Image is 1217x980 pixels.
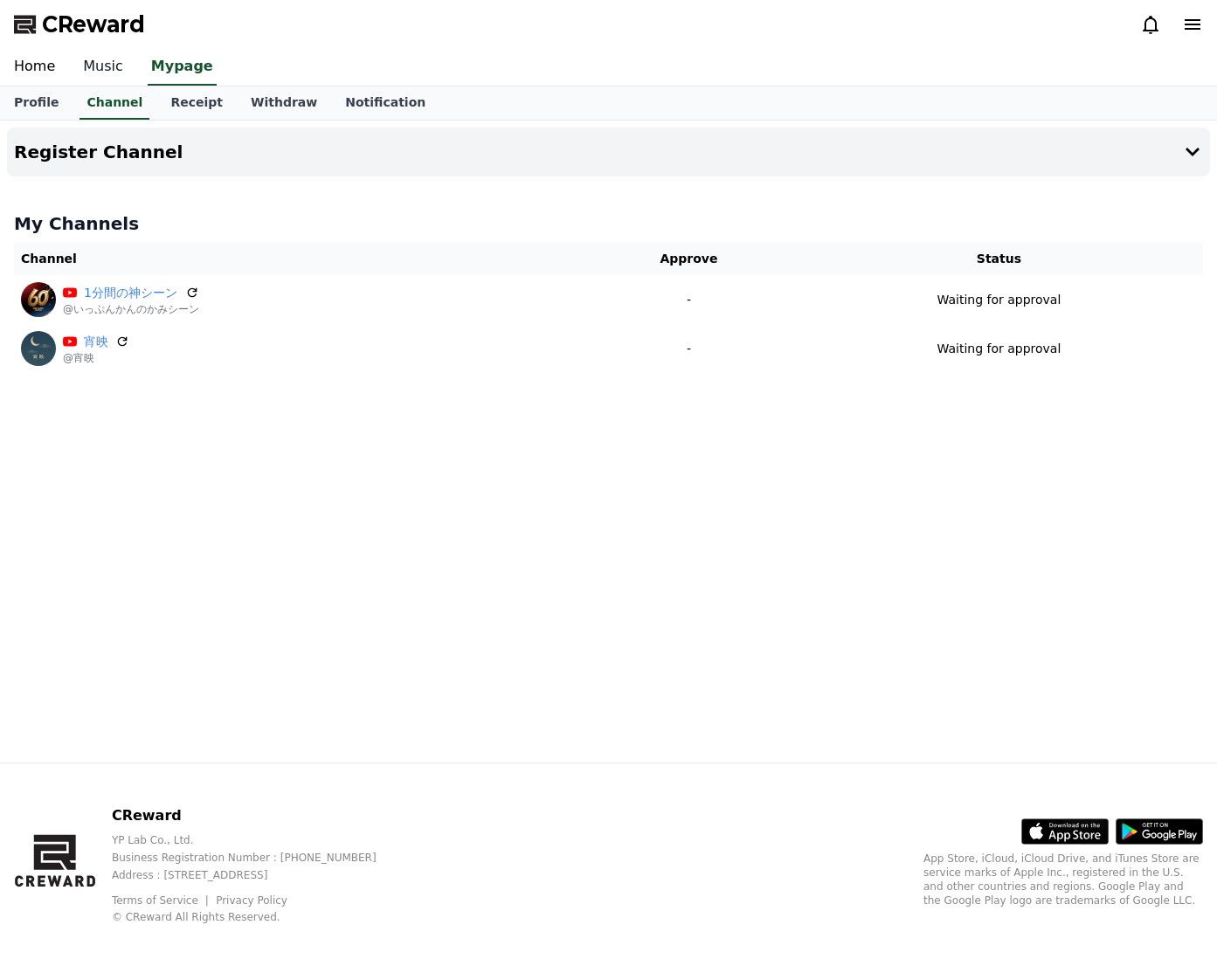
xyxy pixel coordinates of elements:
[112,851,405,865] p: Business Registration Number : [PHONE_NUMBER]
[937,340,1061,358] p: Waiting for approval
[7,128,1210,176] button: Register Channel
[112,868,405,882] p: Address : [STREET_ADDRESS]
[84,333,108,351] a: 宵映
[14,243,583,275] th: Channel
[331,86,439,120] a: Notification
[14,10,145,38] a: CReward
[84,284,178,302] a: 1分間の神シーン
[14,211,1203,236] h4: My Channels
[923,852,1203,908] p: App Store, iCloud, iCloud Drive, and iTunes Store are service marks of Apple Inc., registered in ...
[112,805,405,826] p: CReward
[112,894,211,907] a: Terms of Service
[69,49,137,86] a: Music
[590,340,788,358] p: -
[42,10,145,38] span: CReward
[21,282,56,317] img: 1分間の神シーン
[795,243,1203,275] th: Status
[590,291,788,309] p: -
[63,302,199,316] p: @いっぷんかんのかみシーン
[112,910,405,924] p: © CReward All Rights Reserved.
[21,331,56,366] img: 宵映
[937,291,1061,309] p: Waiting for approval
[583,243,795,275] th: Approve
[156,86,237,120] a: Receipt
[237,86,331,120] a: Withdraw
[112,833,405,847] p: YP Lab Co., Ltd.
[216,894,287,907] a: Privacy Policy
[80,86,149,120] a: Channel
[14,142,183,162] h4: Register Channel
[148,49,217,86] a: Mypage
[63,351,129,365] p: @宵映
